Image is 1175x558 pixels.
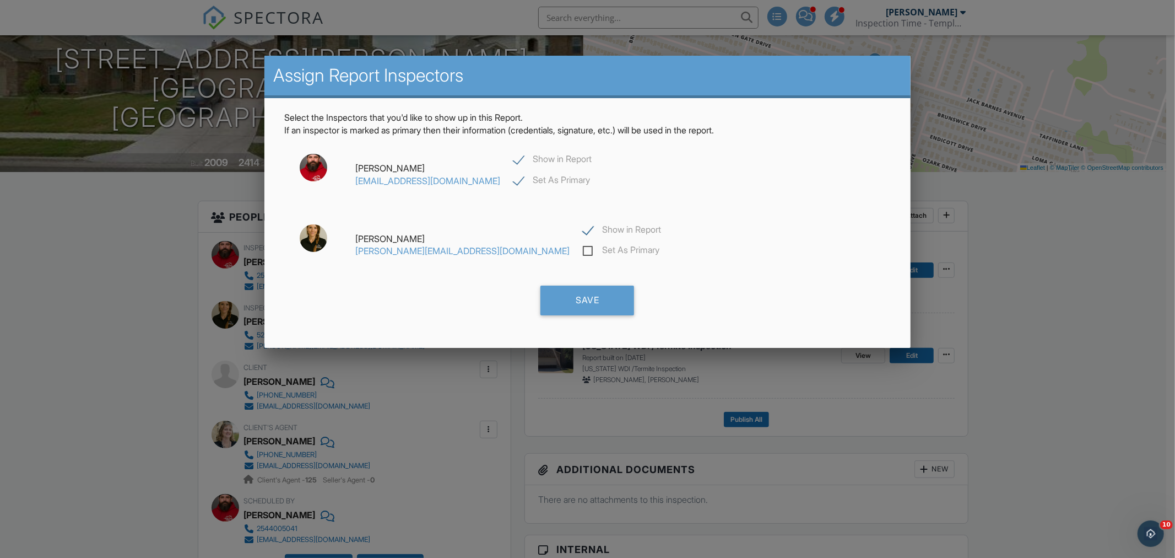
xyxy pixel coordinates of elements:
[513,175,590,189] label: Set As Primary
[355,245,570,256] a: [PERSON_NAME][EMAIL_ADDRESS][DOMAIN_NAME]
[349,162,507,187] div: [PERSON_NAME]
[278,111,897,136] p: Select the Inspectors that you'd like to show up in this Report. If an inspector is marked as pri...
[1160,521,1173,529] span: 10
[349,233,576,257] div: [PERSON_NAME]
[583,245,659,259] label: Set As Primary
[513,154,592,168] label: Show in Report
[300,154,327,181] img: chatgpt_image_apr_9__2025__09_03_28_pm.png
[300,224,327,252] img: chatgpt_image_apr_10__2025__06_34_55_pm.png
[583,224,661,238] label: Show in Report
[355,175,500,186] a: [EMAIL_ADDRESS][DOMAIN_NAME]
[540,286,634,315] div: Save
[1138,521,1164,547] iframe: Intercom live chat
[273,65,902,87] h2: Assign Report Inspectors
